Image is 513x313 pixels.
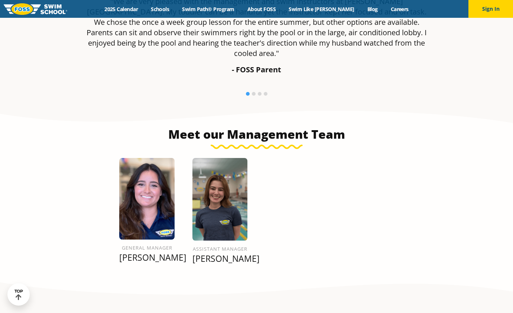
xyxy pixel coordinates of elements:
a: Blog [361,6,384,13]
a: 2025 Calendar [98,6,145,13]
a: Schools [145,6,176,13]
a: About FOSS [241,6,282,13]
a: Careers [384,6,415,13]
a: Swim Path® Program [176,6,241,13]
img: Kat-R.png [119,158,175,240]
img: Kate-Crahen.png [192,158,248,241]
h6: Assistant Manager [192,244,248,253]
a: Swim Like [PERSON_NAME] [282,6,361,13]
h6: General Manager [119,243,175,252]
p: [PERSON_NAME] [119,252,175,263]
h3: Meet our Management Team [81,127,432,142]
img: FOSS Swim School Logo [4,3,67,15]
div: TOP [14,289,23,300]
p: [PERSON_NAME] [192,253,248,264]
strong: - FOSS Parent [232,65,281,75]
